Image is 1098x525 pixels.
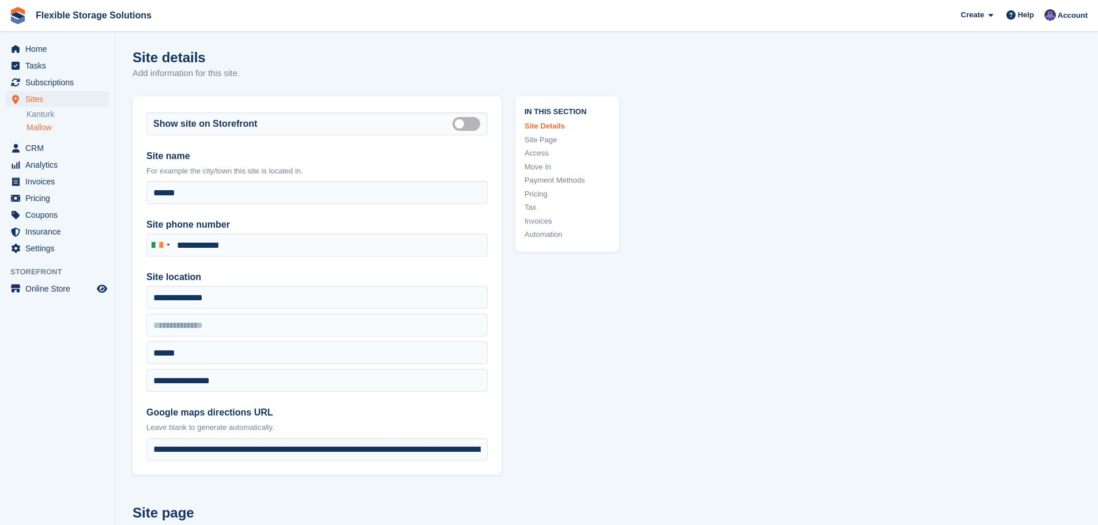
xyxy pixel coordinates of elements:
a: menu [6,281,109,297]
span: Online Store [25,281,95,297]
a: Automation [525,229,610,240]
a: menu [6,207,109,223]
a: menu [6,74,109,90]
a: menu [6,41,109,57]
a: Tax [525,202,610,213]
h1: Site details [133,50,240,65]
span: Settings [25,240,95,256]
a: menu [6,240,109,256]
span: In this section [525,105,610,116]
a: menu [6,173,109,190]
a: Site Details [525,120,610,132]
a: Kanturk [27,109,109,120]
a: Pricing [525,188,610,200]
span: Insurance [25,224,95,240]
a: menu [6,91,109,107]
span: Coupons [25,207,95,223]
a: Move In [525,161,610,173]
img: stora-icon-8386f47178a22dfd0bd8f6a31ec36ba5ce8667c1dd55bd0f319d3a0aa187defe.svg [9,7,27,24]
label: Site name [146,149,488,163]
a: Site Page [525,134,610,146]
span: Account [1058,10,1088,21]
span: Analytics [25,157,95,173]
a: Payment Methods [525,175,610,186]
span: Invoices [25,173,95,190]
a: menu [6,157,109,173]
span: Subscriptions [25,74,95,90]
label: Site location [146,270,488,284]
span: CRM [25,140,95,156]
label: Is public [452,123,485,124]
label: Show site on Storefront [153,117,257,131]
a: Access [525,148,610,159]
p: Leave blank to generate automatically. [146,422,488,433]
span: Storefront [10,266,115,278]
label: Site phone number [146,218,488,232]
a: menu [6,224,109,240]
span: Help [1018,9,1034,21]
p: Add information for this site. [133,67,240,80]
a: Invoices [525,216,610,227]
span: Create [961,9,984,21]
a: menu [6,190,109,206]
h2: Site page [133,503,501,523]
span: Pricing [25,190,95,206]
p: For example the city/town this site is located in. [146,165,488,177]
label: Google maps directions URL [146,406,488,420]
a: Preview store [95,282,109,296]
span: Home [25,41,95,57]
a: Mallow [27,122,109,133]
a: Flexible Storage Solutions [31,6,156,25]
span: Sites [25,91,95,107]
a: menu [6,58,109,74]
div: Ireland: +353 [147,234,173,256]
span: Tasks [25,58,95,74]
a: menu [6,140,109,156]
